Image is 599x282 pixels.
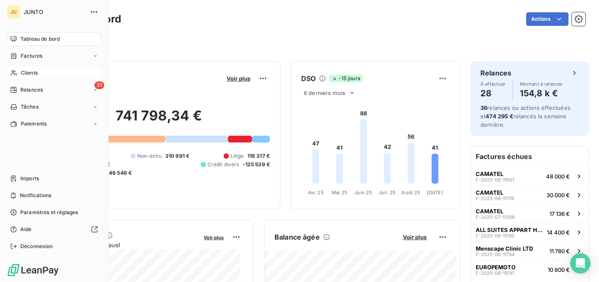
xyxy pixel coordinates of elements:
span: À effectuer [480,81,506,87]
tspan: Juin 25 [355,190,372,195]
span: F-2025-09-11795 [476,233,515,238]
span: Déconnexion [20,243,53,250]
span: Paramètres et réglages [20,209,78,216]
span: Voir plus [403,234,427,240]
div: JU [7,5,20,19]
button: CAMATELF-2025-08-1156148 000 € [471,167,588,185]
button: Voir plus [201,233,226,241]
tspan: [DATE] [427,190,443,195]
span: F-2025-09-11794 [476,252,515,257]
span: 36 [480,104,487,111]
button: Menscape Clinic LTDF-2025-09-1179411 780 € [471,241,588,260]
span: Tableau de bord [20,35,60,43]
span: F-2025-07-11398 [476,215,515,220]
span: 11 780 € [549,248,570,254]
h6: Factures échues [471,146,588,167]
a: Aide [7,223,101,236]
span: -125 539 € [243,161,270,168]
tspan: Avr. 25 [308,190,324,195]
button: Actions [526,12,568,26]
span: Non-échu [137,152,162,160]
h6: Relances [480,68,511,78]
span: F-2025-09-11776 [476,196,514,201]
h2: 741 798,34 € [48,107,270,133]
span: 6 derniers mois [304,89,345,96]
span: Aide [20,226,32,233]
tspan: Août 25 [402,190,420,195]
span: Imports [20,175,39,182]
button: Voir plus [400,233,429,241]
h6: DSO [301,73,316,84]
span: 30 000 € [546,192,570,198]
span: Paiements [21,120,47,128]
button: EUROPEMOTOF-2025-08-1159110 800 € [471,260,588,279]
span: EUROPEMOTO [476,264,516,271]
h6: Balance âgée [275,232,320,242]
tspan: Mai 25 [332,190,347,195]
span: 474 295 € [485,113,513,120]
button: CAMATELF-2025-09-1177630 000 € [471,185,588,204]
span: CAMATEL [476,170,503,177]
span: Tâches [21,103,39,111]
span: -49 546 € [106,169,132,177]
span: Voir plus [227,75,250,82]
h4: 28 [480,87,506,100]
span: relances ou actions effectuées et relancés la semaine dernière. [480,104,571,128]
span: CAMATEL [476,189,503,196]
span: -15 jours [329,75,362,82]
span: Litige [230,152,244,160]
button: ALL SUITES APPART HOTELF-2025-09-1179514 400 € [471,223,588,241]
span: Voir plus [204,235,224,240]
span: F-2025-08-11561 [476,177,514,182]
span: 31 [94,81,104,89]
span: 17 136 € [549,210,570,217]
div: Open Intercom Messenger [570,253,591,274]
span: Notifications [20,192,51,199]
span: 14 400 € [547,229,570,236]
span: CAMATEL [476,208,503,215]
span: Chiffre d'affaires mensuel [48,240,198,249]
span: 118 317 € [247,152,270,160]
tspan: Juil. 25 [379,190,396,195]
span: F-2025-08-11591 [476,271,514,276]
span: Relances [20,86,43,94]
button: Voir plus [224,75,253,82]
button: CAMATELF-2025-07-1139817 136 € [471,204,588,223]
img: Logo LeanPay [7,263,59,277]
span: Clients [21,69,38,77]
span: 10 800 € [548,266,570,273]
span: Menscape Clinic LTD [476,245,533,252]
span: 310 991 € [165,152,189,160]
span: Factures [21,52,42,60]
span: Crédit divers [208,161,239,168]
span: ALL SUITES APPART HOTEL [476,226,544,233]
span: JUNTO [24,8,85,15]
span: Montant à relancer [520,81,563,87]
span: 48 000 € [546,173,570,180]
h4: 154,8 k € [520,87,563,100]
